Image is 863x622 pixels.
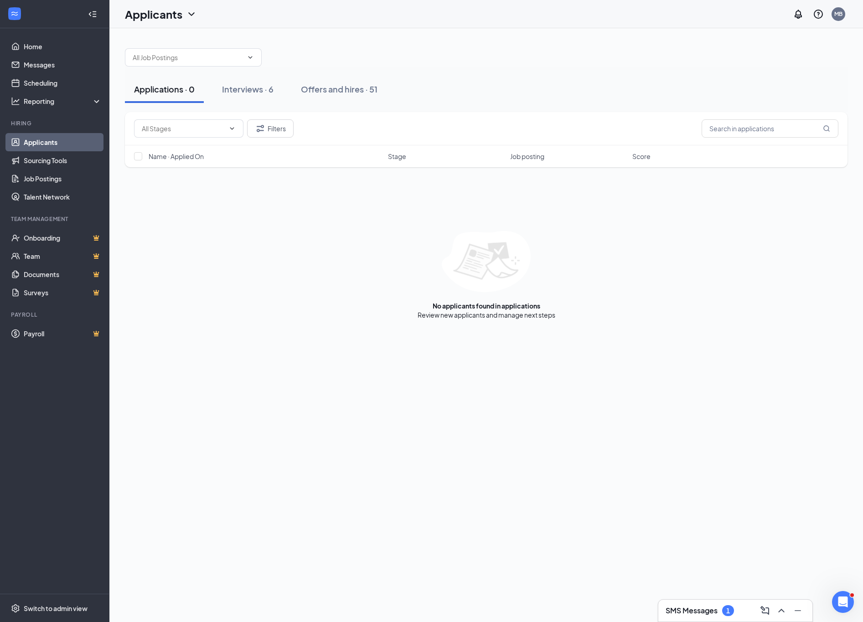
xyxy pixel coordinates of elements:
div: Offers and hires · 51 [301,83,377,95]
div: MB [834,10,842,18]
a: Home [24,37,102,56]
svg: ChevronDown [247,54,254,61]
input: Search in applications [702,119,838,138]
a: Talent Network [24,188,102,206]
a: PayrollCrown [24,324,102,343]
svg: WorkstreamLogo [10,9,19,18]
svg: ChevronUp [776,605,787,616]
span: Stage [388,152,406,161]
svg: QuestionInfo [813,9,824,20]
div: 1 [726,607,730,615]
svg: MagnifyingGlass [823,125,830,132]
h1: Applicants [125,6,182,22]
input: All Job Postings [133,52,243,62]
a: Job Postings [24,170,102,188]
a: OnboardingCrown [24,229,102,247]
img: empty-state [442,231,531,292]
input: All Stages [142,123,225,134]
div: Review new applicants and manage next steps [418,310,555,319]
svg: Filter [255,123,266,134]
svg: ChevronDown [186,9,197,20]
button: Filter Filters [247,119,294,138]
svg: Notifications [793,9,804,20]
h3: SMS Messages [666,606,718,616]
a: TeamCrown [24,247,102,265]
svg: Collapse [88,10,97,19]
div: Hiring [11,119,100,127]
svg: ChevronDown [228,125,236,132]
div: Payroll [11,311,100,319]
svg: Analysis [11,97,20,106]
a: Messages [24,56,102,74]
svg: ComposeMessage [760,605,770,616]
button: ChevronUp [774,603,789,618]
iframe: Intercom live chat [832,591,854,613]
a: DocumentsCrown [24,265,102,283]
span: Name · Applied On [149,152,204,161]
a: SurveysCrown [24,283,102,302]
svg: Minimize [792,605,803,616]
button: Minimize [791,603,805,618]
a: Scheduling [24,74,102,92]
span: Job posting [510,152,544,161]
div: No applicants found in applications [433,301,540,310]
a: Applicants [24,133,102,151]
svg: Settings [11,604,20,613]
div: Switch to admin view [24,604,88,613]
a: Sourcing Tools [24,151,102,170]
div: Interviews · 6 [222,83,274,95]
div: Team Management [11,215,100,223]
button: ComposeMessage [758,603,772,618]
div: Reporting [24,97,102,106]
span: Score [632,152,651,161]
div: Applications · 0 [134,83,195,95]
